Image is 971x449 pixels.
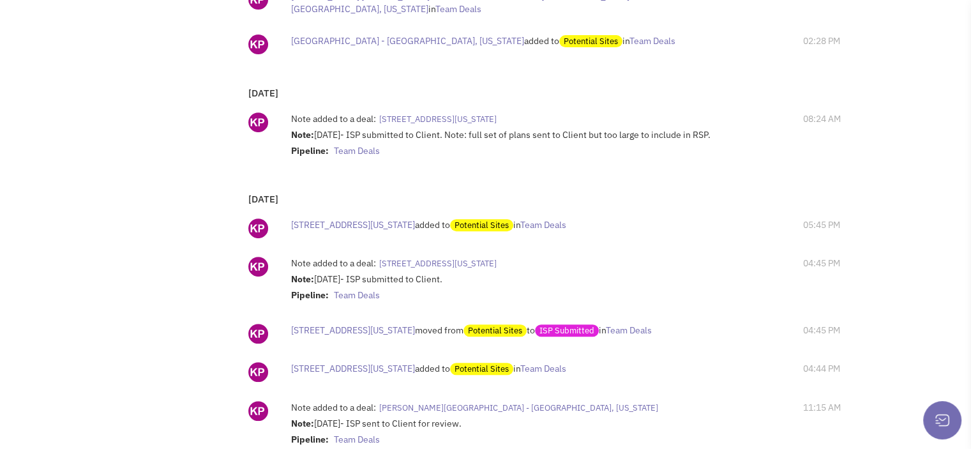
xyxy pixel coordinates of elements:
span: Team Deals [334,145,380,156]
div: [DATE]- ISP submitted to Client. Note: full set of plans sent to Client but too large to include ... [291,128,744,160]
span: [STREET_ADDRESS][US_STATE] [291,324,415,336]
strong: Pipeline: [291,289,329,301]
span: Team Deals [435,3,481,15]
span: Team Deals [334,434,380,445]
span: Potential Sites [463,324,527,337]
div: added to in [291,218,706,231]
div: moved from to in [291,324,706,337]
img: ny_GipEnDU-kinWYCc5EwQ.png [248,34,268,54]
span: [STREET_ADDRESS][US_STATE] [291,219,415,231]
span: 05:45 PM [803,218,840,231]
strong: Note: [291,418,314,429]
span: [STREET_ADDRESS][US_STATE] [379,114,497,125]
div: added to in [291,34,706,47]
div: added to in [291,362,706,375]
strong: Note: [291,129,314,141]
span: Potential Sites [450,219,513,231]
b: [DATE] [248,193,278,205]
img: ny_GipEnDU-kinWYCc5EwQ.png [248,362,268,382]
span: [STREET_ADDRESS][US_STATE] [379,258,497,269]
span: 04:45 PM [803,257,840,270]
span: 08:24 AM [803,112,841,125]
span: Team Deals [606,324,652,336]
img: ny_GipEnDU-kinWYCc5EwQ.png [248,257,268,277]
strong: Pipeline: [291,434,329,445]
span: 02:28 PM [803,34,840,47]
span: 11:15 AM [803,401,841,414]
img: ny_GipEnDU-kinWYCc5EwQ.png [248,324,268,344]
strong: Note: [291,273,314,285]
img: ny_GipEnDU-kinWYCc5EwQ.png [248,218,268,238]
span: Potential Sites [450,363,513,375]
span: ISP Submitted [535,324,599,337]
span: [PERSON_NAME][GEOGRAPHIC_DATA] - [GEOGRAPHIC_DATA], [US_STATE] [379,402,658,413]
span: Potential Sites [559,35,622,47]
span: Team Deals [629,35,675,47]
label: Note added to a deal: [291,257,376,270]
label: Note added to a deal: [291,401,376,414]
span: [GEOGRAPHIC_DATA] - [GEOGRAPHIC_DATA], [US_STATE] [291,35,524,47]
span: [STREET_ADDRESS][US_STATE] [291,363,415,374]
div: [DATE]- ISP submitted to Client. [291,273,744,305]
span: 04:45 PM [803,324,840,337]
strong: Pipeline: [291,145,329,156]
span: Team Deals [334,289,380,301]
img: ny_GipEnDU-kinWYCc5EwQ.png [248,112,268,132]
span: Team Deals [520,363,566,374]
span: 04:44 PM [803,362,840,375]
div: [DATE]- ISP sent to Client for review. [291,417,744,449]
span: Team Deals [520,219,566,231]
label: Note added to a deal: [291,112,376,125]
b: [DATE] [248,87,278,99]
img: ny_GipEnDU-kinWYCc5EwQ.png [248,401,268,421]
